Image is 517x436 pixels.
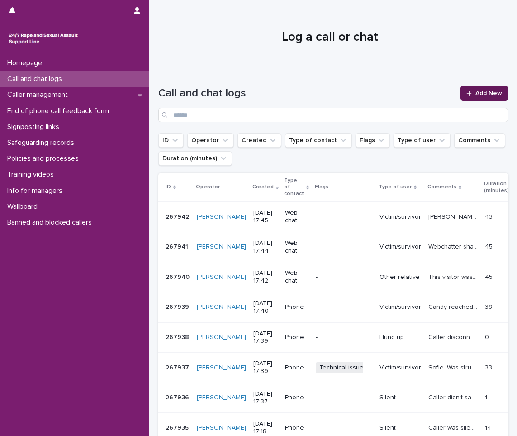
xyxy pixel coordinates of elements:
p: 267939 [166,302,191,311]
a: [PERSON_NAME] [197,424,246,432]
span: Add New [475,90,502,96]
p: - [316,394,372,402]
p: [DATE] 17:40 [253,300,278,315]
p: Candy reached out for support, space given to use as needed. Spoke about younger self and childho... [428,302,479,311]
p: 0 [485,332,491,341]
p: 267938 [166,332,191,341]
a: [PERSON_NAME] [197,334,246,341]
p: Hung up [379,334,421,341]
a: [PERSON_NAME] [197,394,246,402]
p: 267937 [166,362,191,372]
p: Victim/survivor [379,364,421,372]
p: Web chat [285,209,308,225]
p: [DATE] 17:45 [253,209,278,225]
p: Silent [379,424,421,432]
p: Type of user [379,182,412,192]
a: [PERSON_NAME] [197,303,246,311]
h1: Call and chat logs [158,87,455,100]
p: Call and chat logs [4,75,69,83]
p: 43 [485,211,494,221]
p: Phone [285,424,308,432]
button: Created [237,133,281,148]
p: End of phone call feedback form [4,107,116,115]
p: 267941 [166,241,190,251]
p: Caller disconnected [428,332,479,341]
p: Phone [285,334,308,341]
p: - [316,243,372,251]
p: 267936 [166,392,191,402]
p: Operator [196,182,220,192]
button: Type of contact [285,133,352,148]
p: Wallboard [4,202,45,211]
a: [PERSON_NAME] [197,364,246,372]
p: Phone [285,364,308,372]
p: [DATE] 17:39 [253,360,278,375]
p: Web chat [285,240,308,255]
p: [DATE] 17:37 [253,390,278,406]
button: ID [158,133,184,148]
a: Add New [460,86,508,101]
p: [DATE] 17:39 [253,330,278,345]
p: Phone [285,394,308,402]
p: Victim/survivor [379,243,421,251]
p: - [316,303,372,311]
p: Homepage [4,59,49,67]
p: 267942 [166,211,191,221]
p: Web chat [285,269,308,285]
p: [DATE] 17:42 [253,269,278,285]
p: Aaliyah disclosed that her boyfriend raped her, and he sexually coerced her. He acts like nothing... [428,211,479,221]
button: Type of user [394,133,451,148]
p: Info for managers [4,187,70,195]
p: Type of contact [284,176,304,199]
p: Other relative [379,273,421,281]
p: Created [252,182,274,192]
p: - [316,334,372,341]
p: 267935 [166,422,190,432]
a: [PERSON_NAME] [197,273,246,281]
p: 45 [485,272,494,281]
p: Silent [379,394,421,402]
p: Caller didn't say anything [428,392,479,402]
img: rhQMoQhaT3yELyF149Cw [7,29,80,48]
p: Flags [315,182,328,192]
p: Training videos [4,170,61,179]
input: Search [158,108,508,122]
p: Policies and processes [4,154,86,163]
p: - [316,213,372,221]
p: - [316,273,372,281]
p: ID [166,182,171,192]
p: 45 [485,241,494,251]
p: 267940 [166,272,191,281]
p: 33 [485,362,494,372]
span: Technical issue - other [316,362,389,374]
button: Operator [187,133,234,148]
p: - [316,424,372,432]
p: [DATE] 17:44 [253,240,278,255]
p: Safeguarding records [4,139,81,147]
p: Banned and blocked callers [4,218,99,227]
p: Sofie. Was struggling to speak, leaving silences. First disclosure. She survived rape. Survived r... [428,362,479,372]
p: Victim/survivor [379,213,421,221]
p: This visitor was supporting their mother, who is now 55 and disclosed that she survived rape when... [428,272,479,281]
p: Caller was silent for thirteen minutes, spoke and then hang up. [428,422,479,432]
p: Duration (minutes) [484,179,509,196]
p: 14 [485,422,493,432]
p: Webchatter shared they were sexually assaulted by their sister as a child, they have been raped b... [428,241,479,251]
p: Caller management [4,91,75,99]
a: [PERSON_NAME] [197,243,246,251]
p: Comments [427,182,456,192]
p: 38 [485,302,494,311]
a: [PERSON_NAME] [197,213,246,221]
p: 1 [485,392,489,402]
h1: Log a call or chat [158,30,501,45]
p: Victim/survivor [379,303,421,311]
p: Phone [285,303,308,311]
button: Duration (minutes) [158,151,232,166]
p: Signposting links [4,123,66,131]
button: Flags [356,133,390,148]
button: Comments [454,133,505,148]
p: [DATE] 17:18 [253,420,278,436]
